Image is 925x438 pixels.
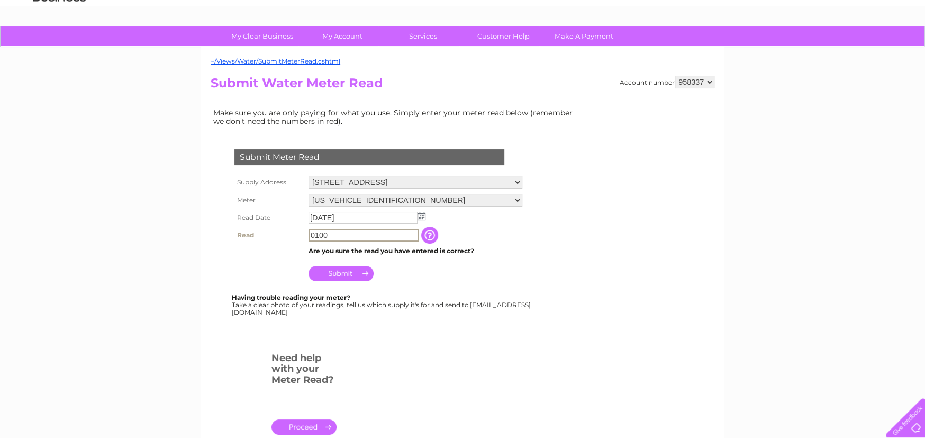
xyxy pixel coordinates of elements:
a: Services [379,26,467,46]
a: Blog [833,45,848,53]
a: Telecoms [795,45,827,53]
a: 0333 014 3131 [726,5,799,19]
div: Account number [620,76,714,88]
div: Take a clear photo of your readings, tell us which supply it's for and send to [EMAIL_ADDRESS][DO... [232,294,532,316]
img: logo.png [32,28,86,60]
a: . [271,419,337,435]
a: Customer Help [460,26,547,46]
th: Meter [232,191,306,209]
a: My Clear Business [219,26,306,46]
div: Clear Business is a trading name of Verastar Limited (registered in [GEOGRAPHIC_DATA] No. 3667643... [213,6,713,51]
a: Make A Payment [540,26,628,46]
a: Energy [765,45,788,53]
a: Contact [855,45,881,53]
a: Water [739,45,759,53]
h3: Need help with your Meter Read? [271,351,337,391]
input: Submit [309,266,374,281]
th: Read [232,226,306,244]
a: ~/Views/Water/SubmitMeterRead.cshtml [211,57,340,65]
th: Read Date [232,209,306,226]
a: Log out [890,45,915,53]
td: Are you sure the read you have entered is correct? [306,244,525,258]
a: My Account [299,26,386,46]
th: Supply Address [232,173,306,191]
b: Having trouble reading your meter? [232,293,350,301]
td: Make sure you are only paying for what you use. Simply enter your meter read below (remember we d... [211,106,581,128]
h2: Submit Water Meter Read [211,76,714,96]
input: Information [421,227,440,244]
img: ... [418,212,425,220]
div: Submit Meter Read [234,149,504,165]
